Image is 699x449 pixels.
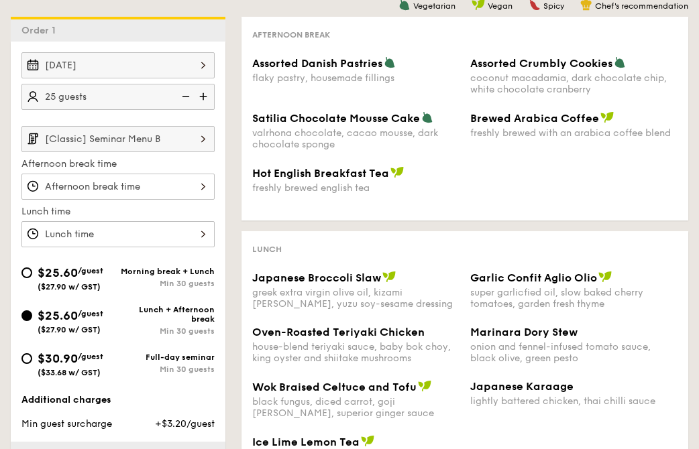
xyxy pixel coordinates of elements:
div: house-blend teriyaki sauce, baby bok choy, king oyster and shiitake mushrooms [252,341,460,364]
span: Assorted Danish Pastries [252,57,382,70]
span: +$3.20/guest [155,418,215,430]
img: icon-vegan.f8ff3823.svg [600,111,614,123]
div: black fungus, diced carrot, goji [PERSON_NAME], superior ginger sauce [252,396,460,419]
input: $30.90/guest($33.68 w/ GST)Full-day seminarMin 30 guests [21,353,32,364]
span: Satilia Chocolate Mousse Cake [252,112,420,125]
span: Order 1 [21,25,61,36]
img: icon-vegan.f8ff3823.svg [598,271,612,283]
span: Assorted Crumbly Cookies [470,57,612,70]
div: flaky pastry, housemade fillings [252,72,460,84]
div: coconut macadamia, dark chocolate chip, white chocolate cranberry [470,72,678,95]
img: icon-vegan.f8ff3823.svg [390,166,404,178]
div: super garlicfied oil, slow baked cherry tomatoes, garden fresh thyme [470,287,678,310]
span: Vegetarian [413,1,455,11]
div: Morning break + Lunch [118,267,215,276]
div: Min 30 guests [118,326,215,336]
img: icon-reduce.1d2dbef1.svg [174,84,195,109]
span: Oven-Roasted Teriyaki Chicken [252,326,425,338]
span: ($27.90 w/ GST) [38,282,101,292]
input: $25.60/guest($27.90 w/ GST)Lunch + Afternoon breakMin 30 guests [21,310,32,321]
img: icon-vegetarian.fe4039eb.svg [384,56,396,68]
img: icon-vegan.f8ff3823.svg [382,271,396,283]
span: ($33.68 w/ GST) [38,368,101,377]
span: $25.60 [38,308,78,323]
span: ($27.90 w/ GST) [38,325,101,334]
span: Min guest surcharge [21,418,112,430]
span: /guest [78,352,103,361]
span: Chef's recommendation [595,1,688,11]
img: icon-vegetarian.fe4039eb.svg [421,111,433,123]
div: freshly brewed with an arabica coffee blend [470,127,678,139]
span: Hot English Breakfast Tea [252,167,389,180]
div: Additional charges [21,393,215,407]
input: Afternoon break time [21,174,215,200]
span: Wok Braised Celtuce and Tofu [252,381,417,393]
img: icon-vegan.f8ff3823.svg [418,380,431,392]
span: Vegan [488,1,513,11]
div: Min 30 guests [118,365,215,374]
span: Lunch [252,245,282,254]
label: Lunch time [21,205,215,218]
div: Min 30 guests [118,279,215,288]
span: Brewed Arabica Coffee [470,112,599,125]
span: $30.90 [38,351,78,366]
span: /guest [78,266,103,275]
div: greek extra virgin olive oil, kizami [PERSON_NAME], yuzu soy-sesame dressing [252,287,460,310]
span: Garlic Confit Aglio Olio [470,271,597,284]
span: $25.60 [38,265,78,280]
input: Number of guests [21,84,215,110]
input: Event date [21,52,215,78]
div: lightly battered chicken, thai chilli sauce [470,395,678,407]
img: icon-add.58712e84.svg [195,84,215,109]
span: Ice Lime Lemon Tea [252,436,360,448]
div: onion and fennel-infused tomato sauce, black olive, green pesto [470,341,678,364]
img: icon-vegetarian.fe4039eb.svg [614,56,626,68]
span: Marinara Dory Stew [470,326,578,338]
div: Full-day seminar [118,352,215,362]
span: Spicy [543,1,564,11]
span: Japanese Broccoli Slaw [252,271,381,284]
label: Afternoon break time [21,157,215,171]
div: valrhona chocolate, cacao mousse, dark chocolate sponge [252,127,460,150]
input: Lunch time [21,221,215,247]
img: icon-vegan.f8ff3823.svg [361,435,374,447]
span: Afternoon break [252,30,330,40]
div: Lunch + Afternoon break [118,305,215,324]
div: freshly brewed english tea [252,182,460,194]
span: Japanese Karaage [470,380,574,393]
img: icon-chevron-right.3c0dfbd6.svg [192,126,215,151]
input: $25.60/guest($27.90 w/ GST)Morning break + LunchMin 30 guests [21,267,32,278]
span: /guest [78,309,103,318]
